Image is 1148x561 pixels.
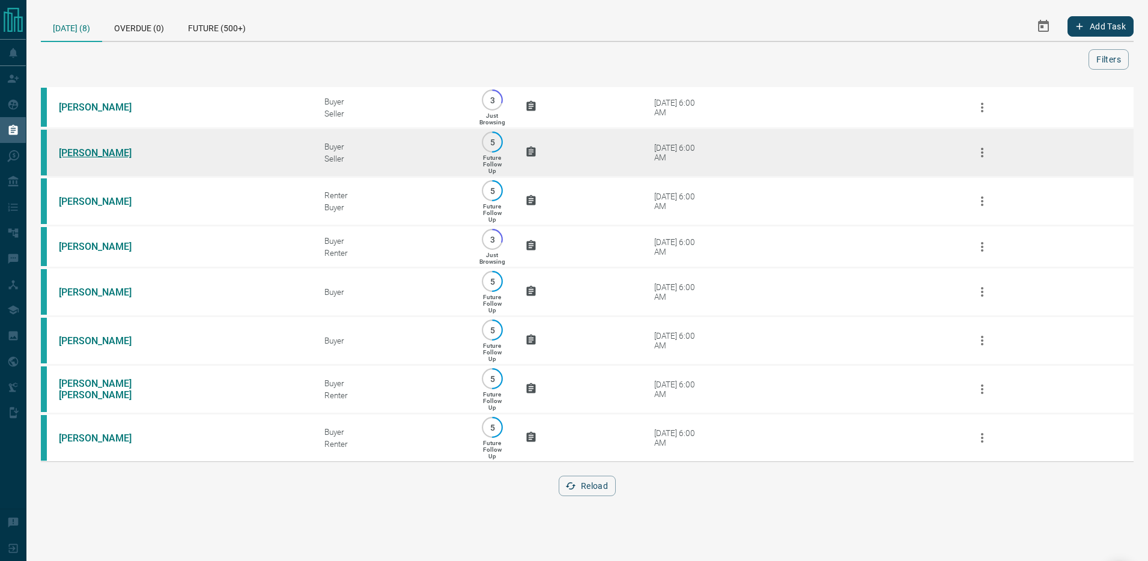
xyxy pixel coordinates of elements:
[559,476,616,496] button: Reload
[654,237,705,256] div: [DATE] 6:00 AM
[324,336,459,345] div: Buyer
[324,190,459,200] div: Renter
[483,342,502,362] p: Future Follow Up
[59,378,149,401] a: [PERSON_NAME] [PERSON_NAME]
[59,335,149,347] a: [PERSON_NAME]
[488,186,497,195] p: 5
[324,287,459,297] div: Buyer
[483,391,502,411] p: Future Follow Up
[41,12,102,42] div: [DATE] (8)
[488,138,497,147] p: 5
[59,102,149,113] a: [PERSON_NAME]
[1089,49,1129,70] button: Filters
[483,294,502,314] p: Future Follow Up
[654,428,705,447] div: [DATE] 6:00 AM
[324,390,459,400] div: Renter
[488,374,497,383] p: 5
[654,282,705,302] div: [DATE] 6:00 AM
[654,143,705,162] div: [DATE] 6:00 AM
[1029,12,1058,41] button: Select Date Range
[324,154,459,163] div: Seller
[41,178,47,224] div: condos.ca
[176,12,258,41] div: Future (500+)
[41,88,47,127] div: condos.ca
[654,98,705,117] div: [DATE] 6:00 AM
[41,415,47,461] div: condos.ca
[479,252,505,265] p: Just Browsing
[488,423,497,432] p: 5
[41,227,47,266] div: condos.ca
[102,12,176,41] div: Overdue (0)
[324,378,459,388] div: Buyer
[59,432,149,444] a: [PERSON_NAME]
[324,142,459,151] div: Buyer
[41,269,47,315] div: condos.ca
[41,366,47,412] div: condos.ca
[488,277,497,286] p: 5
[488,326,497,335] p: 5
[59,147,149,159] a: [PERSON_NAME]
[324,202,459,212] div: Buyer
[1068,16,1134,37] button: Add Task
[41,318,47,363] div: condos.ca
[59,241,149,252] a: [PERSON_NAME]
[488,96,497,105] p: 3
[41,130,47,175] div: condos.ca
[654,192,705,211] div: [DATE] 6:00 AM
[483,440,502,459] p: Future Follow Up
[483,154,502,174] p: Future Follow Up
[324,109,459,118] div: Seller
[324,439,459,449] div: Renter
[479,112,505,126] p: Just Browsing
[59,287,149,298] a: [PERSON_NAME]
[324,248,459,258] div: Renter
[324,97,459,106] div: Buyer
[654,380,705,399] div: [DATE] 6:00 AM
[324,427,459,437] div: Buyer
[488,235,497,244] p: 3
[59,196,149,207] a: [PERSON_NAME]
[324,236,459,246] div: Buyer
[654,331,705,350] div: [DATE] 6:00 AM
[483,203,502,223] p: Future Follow Up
